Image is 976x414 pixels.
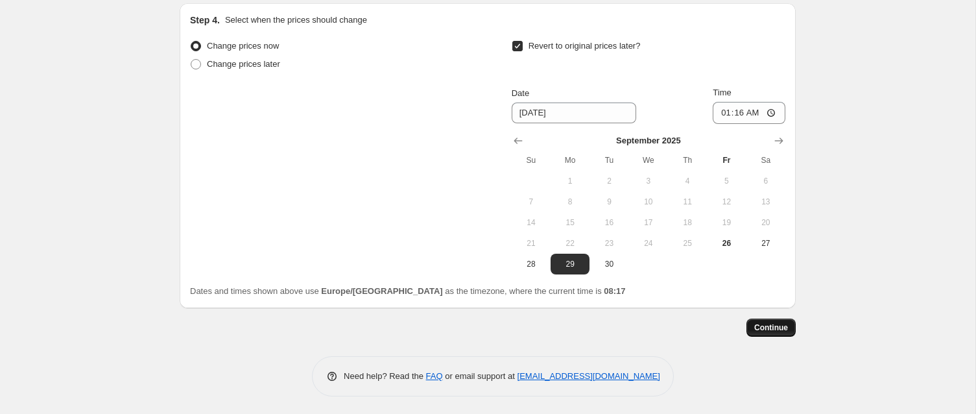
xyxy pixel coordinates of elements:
span: 20 [752,217,780,228]
span: 18 [673,217,702,228]
span: 19 [712,217,741,228]
span: Time [713,88,731,97]
span: Th [673,155,702,165]
button: Thursday September 11 2025 [668,191,707,212]
span: 10 [634,197,663,207]
button: Monday September 22 2025 [551,233,589,254]
button: Thursday September 18 2025 [668,212,707,233]
button: Saturday September 6 2025 [746,171,785,191]
th: Wednesday [629,150,668,171]
button: Continue [746,319,796,337]
span: 22 [556,238,584,249]
span: 8 [556,197,584,207]
span: 15 [556,217,584,228]
button: Tuesday September 2 2025 [589,171,628,191]
span: 16 [595,217,623,228]
button: Monday September 1 2025 [551,171,589,191]
b: 08:17 [604,286,625,296]
span: 26 [712,238,741,249]
input: 12:00 [713,102,785,124]
span: Revert to original prices later? [529,41,641,51]
span: 29 [556,259,584,269]
button: Friday September 12 2025 [707,191,746,212]
button: Tuesday September 30 2025 [589,254,628,274]
span: 3 [634,176,663,186]
button: Tuesday September 9 2025 [589,191,628,212]
th: Sunday [512,150,551,171]
span: 24 [634,238,663,249]
span: Date [512,88,529,98]
span: 5 [712,176,741,186]
span: 13 [752,197,780,207]
span: Su [517,155,545,165]
button: Friday September 5 2025 [707,171,746,191]
span: 30 [595,259,623,269]
span: 1 [556,176,584,186]
span: 9 [595,197,623,207]
span: 4 [673,176,702,186]
button: Thursday September 4 2025 [668,171,707,191]
span: We [634,155,663,165]
h2: Step 4. [190,14,220,27]
span: Mo [556,155,584,165]
span: Change prices later [207,59,280,69]
span: 12 [712,197,741,207]
span: 2 [595,176,623,186]
button: Sunday September 28 2025 [512,254,551,274]
span: 14 [517,217,545,228]
span: Sa [752,155,780,165]
button: Wednesday September 17 2025 [629,212,668,233]
button: Sunday September 7 2025 [512,191,551,212]
span: 23 [595,238,623,249]
input: 9/26/2025 [512,103,636,123]
span: 27 [752,238,780,249]
span: Fr [712,155,741,165]
button: Monday September 15 2025 [551,212,589,233]
a: [EMAIL_ADDRESS][DOMAIN_NAME] [518,371,660,381]
span: 7 [517,197,545,207]
button: Show previous month, August 2025 [509,132,527,150]
button: Monday September 8 2025 [551,191,589,212]
span: Tu [595,155,623,165]
button: Sunday September 14 2025 [512,212,551,233]
button: Friday September 19 2025 [707,212,746,233]
th: Friday [707,150,746,171]
span: 25 [673,238,702,249]
button: Saturday September 20 2025 [746,212,785,233]
button: Today Friday September 26 2025 [707,233,746,254]
button: Monday September 29 2025 [551,254,589,274]
span: 11 [673,197,702,207]
span: Dates and times shown above use as the timezone, where the current time is [190,286,626,296]
button: Thursday September 25 2025 [668,233,707,254]
button: Saturday September 13 2025 [746,191,785,212]
span: Continue [754,323,788,333]
span: 17 [634,217,663,228]
span: or email support at [443,371,518,381]
button: Wednesday September 10 2025 [629,191,668,212]
span: 28 [517,259,545,269]
p: Select when the prices should change [225,14,367,27]
th: Tuesday [589,150,628,171]
button: Show next month, October 2025 [770,132,788,150]
button: Tuesday September 16 2025 [589,212,628,233]
th: Thursday [668,150,707,171]
button: Sunday September 21 2025 [512,233,551,254]
th: Monday [551,150,589,171]
span: 21 [517,238,545,249]
b: Europe/[GEOGRAPHIC_DATA] [321,286,442,296]
button: Tuesday September 23 2025 [589,233,628,254]
a: FAQ [426,371,443,381]
button: Wednesday September 24 2025 [629,233,668,254]
span: Change prices now [207,41,279,51]
th: Saturday [746,150,785,171]
button: Saturday September 27 2025 [746,233,785,254]
span: Need help? Read the [344,371,426,381]
button: Wednesday September 3 2025 [629,171,668,191]
span: 6 [752,176,780,186]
